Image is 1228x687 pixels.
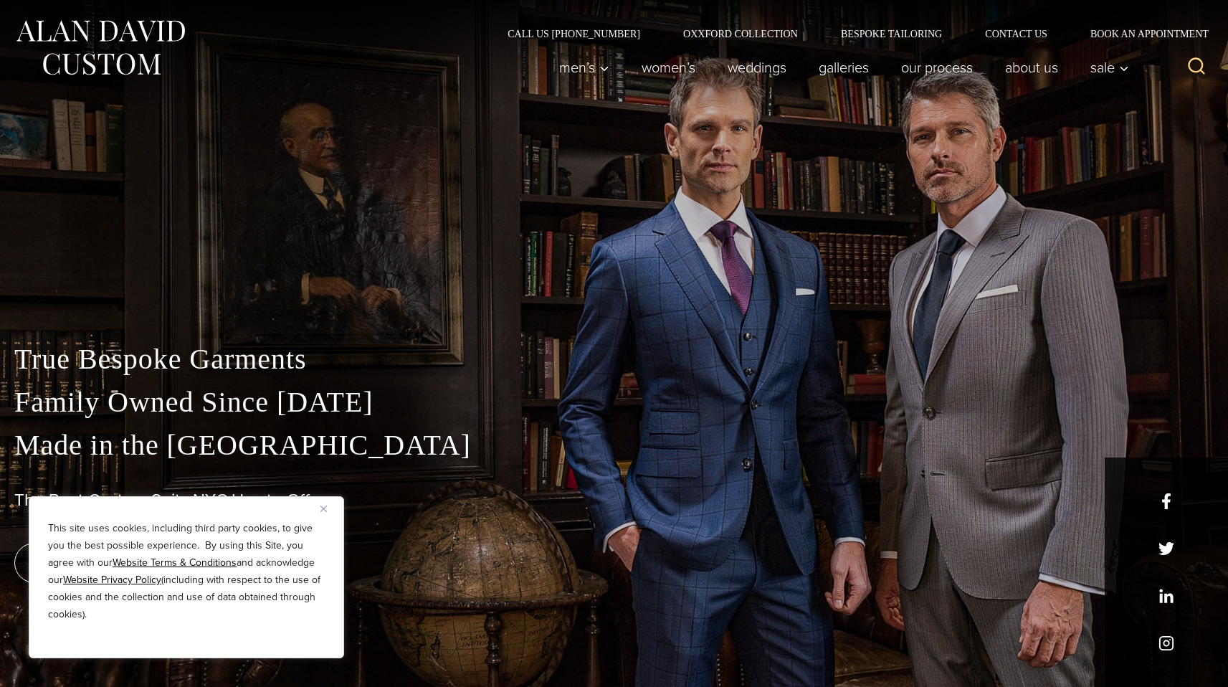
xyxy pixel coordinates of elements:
a: Oxxford Collection [662,29,819,39]
button: View Search Form [1179,50,1214,85]
a: About Us [989,53,1075,82]
p: True Bespoke Garments Family Owned Since [DATE] Made in the [GEOGRAPHIC_DATA] [14,338,1214,467]
a: Book an Appointment [1069,29,1214,39]
span: Sale [1090,60,1129,75]
a: Website Terms & Conditions [113,555,237,570]
a: Our Process [885,53,989,82]
a: Website Privacy Policy [63,572,161,587]
a: Contact Us [963,29,1069,39]
h1: The Best Custom Suits NYC Has to Offer [14,490,1214,511]
img: Close [320,506,327,512]
a: book an appointment [14,543,215,583]
img: Alan David Custom [14,16,186,80]
span: Men’s [559,60,609,75]
a: weddings [712,53,803,82]
a: Bespoke Tailoring [819,29,963,39]
a: Galleries [803,53,885,82]
a: Women’s [626,53,712,82]
nav: Primary Navigation [543,53,1137,82]
button: Close [320,500,338,517]
a: Call Us [PHONE_NUMBER] [486,29,662,39]
p: This site uses cookies, including third party cookies, to give you the best possible experience. ... [48,520,325,623]
nav: Secondary Navigation [486,29,1214,39]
